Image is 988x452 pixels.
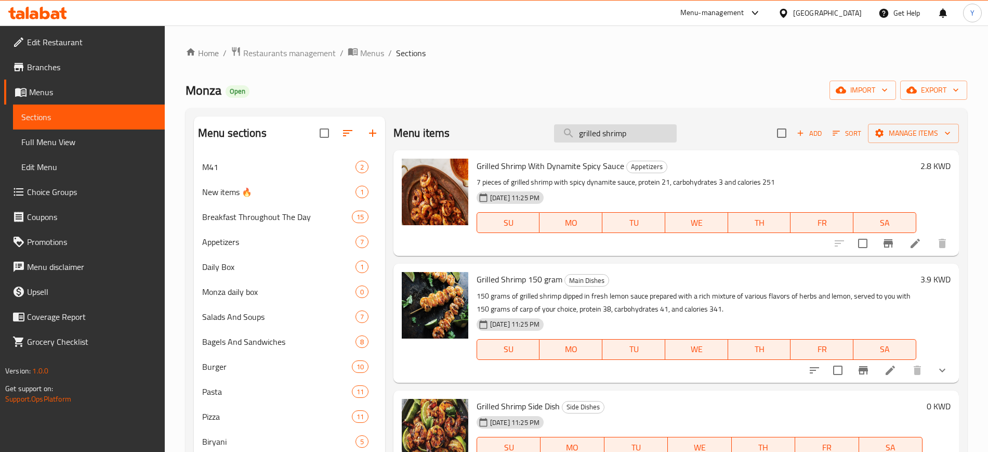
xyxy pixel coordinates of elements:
a: Coupons [4,204,165,229]
button: Manage items [868,124,959,143]
span: Breakfast Throughout The Day [202,211,352,223]
p: 150 grams of grilled shrimp dipped in fresh lemon sauce prepared with a rich mixture of various f... [477,290,916,316]
li: / [223,47,227,59]
span: Menus [360,47,384,59]
span: WE [669,342,724,357]
span: M41 [202,161,355,173]
a: Upsell [4,279,165,304]
div: items [355,335,368,348]
a: Sections [13,105,165,130]
span: TU [607,215,661,230]
button: import [829,81,896,100]
a: Grocery Checklist [4,329,165,354]
div: items [355,261,368,273]
div: [GEOGRAPHIC_DATA] [793,7,862,19]
span: TH [732,215,787,230]
span: Appetizers [627,161,667,173]
button: SA [853,339,916,360]
span: Choice Groups [27,186,156,198]
a: Edit menu item [909,237,921,250]
div: M412 [194,154,385,179]
span: SU [481,342,536,357]
div: Bagels And Sandwiches8 [194,329,385,354]
span: Manage items [876,127,951,140]
li: / [340,47,344,59]
span: Edit Menu [21,161,156,173]
button: MO [539,339,602,360]
span: 15 [352,212,368,222]
span: 7 [356,237,368,247]
div: Burger [202,360,352,373]
span: Version: [5,364,31,378]
span: [DATE] 11:25 PM [486,193,544,203]
span: Biryani [202,435,355,448]
a: Edit menu item [884,364,897,377]
a: Coverage Report [4,304,165,329]
span: Sections [396,47,426,59]
button: Branch-specific-item [851,358,876,383]
span: Upsell [27,286,156,298]
button: Add [793,125,826,141]
a: Menu disclaimer [4,254,165,279]
button: SU [477,212,540,233]
button: TU [602,339,665,360]
span: Coupons [27,211,156,223]
span: 0 [356,287,368,297]
span: Side Dishes [562,401,604,413]
button: Branch-specific-item [876,231,901,256]
div: Breakfast Throughout The Day15 [194,204,385,229]
div: Pizza11 [194,404,385,429]
span: Y [970,7,974,19]
button: SA [853,212,916,233]
button: Add section [360,121,385,146]
span: Select section [771,122,793,144]
button: FR [791,339,853,360]
svg: Show Choices [936,364,949,377]
a: Home [186,47,219,59]
span: 8 [356,337,368,347]
span: Restaurants management [243,47,336,59]
button: delete [905,358,930,383]
img: Grilled Shrimp 150 gram [402,272,468,339]
button: TH [728,212,791,233]
button: WE [665,339,728,360]
span: 11 [352,387,368,397]
p: 7 pieces of grilled shrimp with spicy dynamite sauce, protein 21, carbohydrates 3 and calories 251 [477,176,916,189]
span: Monza [186,79,221,102]
a: Branches [4,55,165,80]
span: [DATE] 11:25 PM [486,418,544,428]
button: TH [728,339,791,360]
h6: 2.8 KWD [920,159,951,173]
span: export [908,84,959,97]
span: Pasta [202,385,352,398]
span: New items 🔥 [202,186,355,198]
div: Pasta11 [194,379,385,404]
span: Grilled Shrimp 150 gram [477,272,562,287]
span: FR [795,215,849,230]
span: SU [481,215,536,230]
div: items [355,236,368,248]
button: Sort [830,125,864,141]
span: Select to update [852,233,874,254]
span: Branches [27,61,156,73]
span: Pizza [202,410,352,423]
span: Main Dishes [565,275,609,287]
button: delete [930,231,955,256]
div: Daily Box1 [194,254,385,279]
button: show more [930,358,955,383]
span: FR [795,342,849,357]
span: Daily Box [202,261,355,273]
div: items [355,286,368,298]
span: Edit Restaurant [27,36,156,48]
a: Edit Restaurant [4,30,165,55]
button: sort-choices [802,358,827,383]
h6: 0 KWD [927,399,951,414]
span: WE [669,215,724,230]
div: Menu-management [680,7,744,19]
div: Monza daily box0 [194,279,385,304]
